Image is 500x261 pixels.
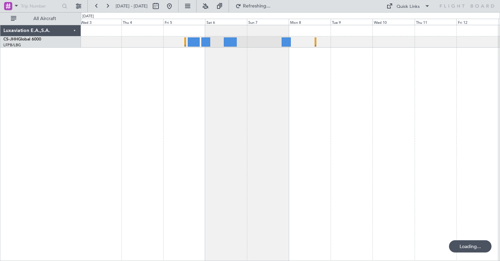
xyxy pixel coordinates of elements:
a: LFPB/LBG [3,43,21,48]
div: Fri 5 [163,19,205,25]
span: All Aircraft [18,16,72,21]
div: Wed 10 [372,19,414,25]
div: Thu 11 [415,19,456,25]
div: Sat 6 [205,19,247,25]
div: Tue 9 [331,19,372,25]
button: Quick Links [383,1,433,12]
a: CS-JHHGlobal 6000 [3,37,41,42]
div: Wed 3 [79,19,121,25]
span: Refreshing... [243,4,271,9]
div: [DATE] [82,14,94,19]
span: [DATE] - [DATE] [116,3,148,9]
div: Sun 7 [247,19,289,25]
div: Thu 4 [121,19,163,25]
span: CS-JHH [3,37,18,42]
div: Fri 12 [456,19,498,25]
div: Quick Links [397,3,420,10]
div: Loading... [449,240,491,252]
div: Mon 8 [289,19,331,25]
button: Refreshing... [232,1,273,12]
button: All Aircraft [7,13,74,24]
input: Trip Number [21,1,60,11]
